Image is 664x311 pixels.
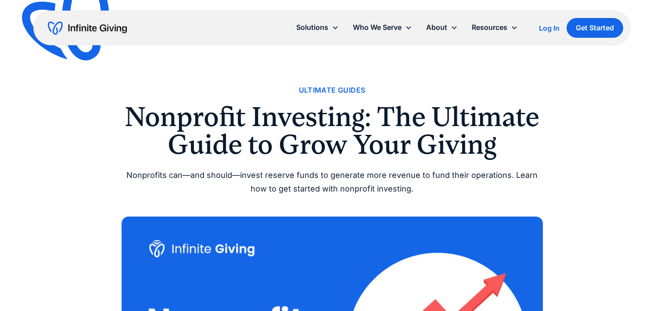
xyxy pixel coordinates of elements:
[122,169,543,195] div: Nonprofits can—and should—invest reserve funds to generate more revenue to fund their operations....
[122,103,543,158] h1: Nonprofit Investing: The Ultimate Guide to Grow Your Giving
[48,21,127,35] a: home
[353,22,402,33] div: Who We Serve
[299,84,366,96] a: Ultimate Guides
[296,22,328,33] div: Solutions
[539,23,560,33] a: Log In
[472,22,507,33] div: Resources
[567,18,623,38] a: Get Started
[289,18,346,37] div: Solutions
[465,18,525,37] div: Resources
[419,18,465,37] div: About
[426,22,447,33] div: About
[346,18,419,37] div: Who We Serve
[539,25,560,32] div: Log In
